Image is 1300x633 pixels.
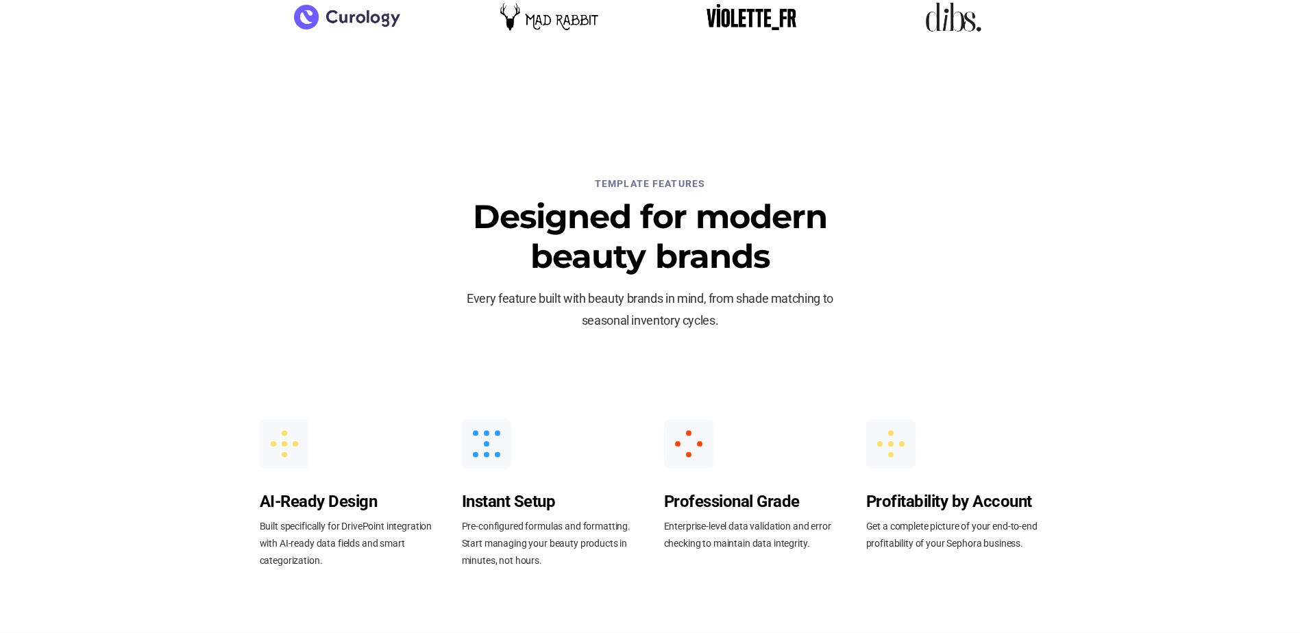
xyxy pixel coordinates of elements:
p: Built specifically for DrivePoint integration with AI-ready data fields and smart categorization. [260,518,434,570]
p: Get a complete picture of your end-to-end profitability of your Sephora business. [866,518,1041,552]
p: Enterprise-level data validation and error checking to maintain data integrity. [664,518,839,552]
p: Every feature built with beauty brands in mind, from shade matching to seasonal inventory cycles. [452,288,849,332]
div: AI-Ready Design [260,491,434,512]
p: Pre-configured formulas and formatting. Start managing your beauty products in minutes, not hours. [462,518,637,570]
div: Profitability by Account [866,491,1041,512]
h3: Designed for modern beauty brands [452,197,849,276]
div: Instant Setup [462,491,637,512]
div: TEMPLATE FEATURES [595,175,705,192]
div: Professional Grade [664,491,839,512]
